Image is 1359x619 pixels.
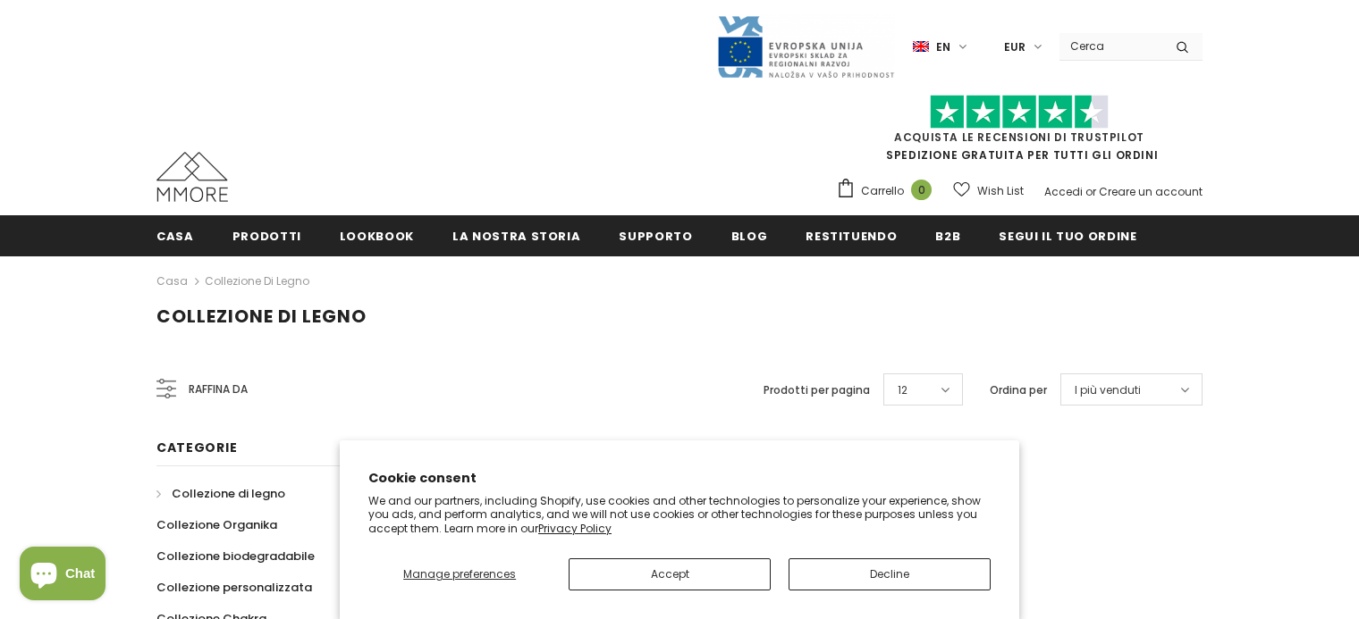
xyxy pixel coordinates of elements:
a: Carrello 0 [836,178,941,205]
span: Categorie [156,439,237,456]
span: Collezione di legno [172,485,285,502]
a: Collezione biodegradabile [156,540,315,572]
a: supporto [619,215,692,255]
span: Restituendo [806,228,897,245]
label: Ordina per [990,381,1047,399]
span: EUR [1004,38,1026,56]
span: supporto [619,228,692,245]
a: Javni Razpis [716,38,895,54]
span: SPEDIZIONE GRATUITA PER TUTTI GLI ORDINI [836,103,1203,163]
a: Segui il tuo ordine [999,215,1136,255]
span: Casa [156,228,194,245]
span: Collezione Organika [156,516,277,533]
span: Carrello [861,182,904,200]
button: Manage preferences [368,558,551,590]
span: or [1085,184,1096,199]
button: Accept [569,558,771,590]
a: Lookbook [340,215,414,255]
a: Casa [156,215,194,255]
a: B2B [935,215,960,255]
a: Collezione di legno [156,478,285,509]
span: 12 [898,381,907,399]
a: Restituendo [806,215,897,255]
img: Casi MMORE [156,152,228,202]
span: Blog [731,228,768,245]
a: Accedi [1044,184,1083,199]
a: Blog [731,215,768,255]
span: Raffina da [189,380,248,399]
span: Collezione personalizzata [156,579,312,596]
a: Wish List [953,175,1024,206]
a: Collezione Organika [156,509,277,540]
span: Lookbook [340,228,414,245]
a: La nostra storia [452,215,580,255]
input: Search Site [1059,33,1162,59]
span: Wish List [977,182,1024,200]
span: Manage preferences [403,566,516,581]
img: Javni Razpis [716,14,895,79]
span: 0 [911,180,932,200]
span: B2B [935,228,960,245]
h2: Cookie consent [368,469,991,488]
a: Prodotti [232,215,301,255]
span: Collezione di legno [156,304,367,329]
label: Prodotti per pagina [764,381,870,399]
a: Collezione di legno [205,273,309,289]
span: I più venduti [1075,381,1141,399]
img: Fidati di Pilot Stars [930,95,1109,130]
a: Collezione personalizzata [156,572,312,603]
a: Creare un account [1099,184,1203,199]
a: Casa [156,271,188,292]
span: Prodotti [232,228,301,245]
p: We and our partners, including Shopify, use cookies and other technologies to personalize your ex... [368,494,991,536]
button: Decline [789,558,991,590]
span: en [936,38,950,56]
img: i-lang-1.png [913,39,929,54]
a: Acquista le recensioni di TrustPilot [894,130,1144,145]
inbox-online-store-chat: Shopify online store chat [14,547,111,605]
span: Segui il tuo ordine [999,228,1136,245]
span: Collezione biodegradabile [156,548,315,565]
a: Privacy Policy [538,521,612,536]
span: La nostra storia [452,228,580,245]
